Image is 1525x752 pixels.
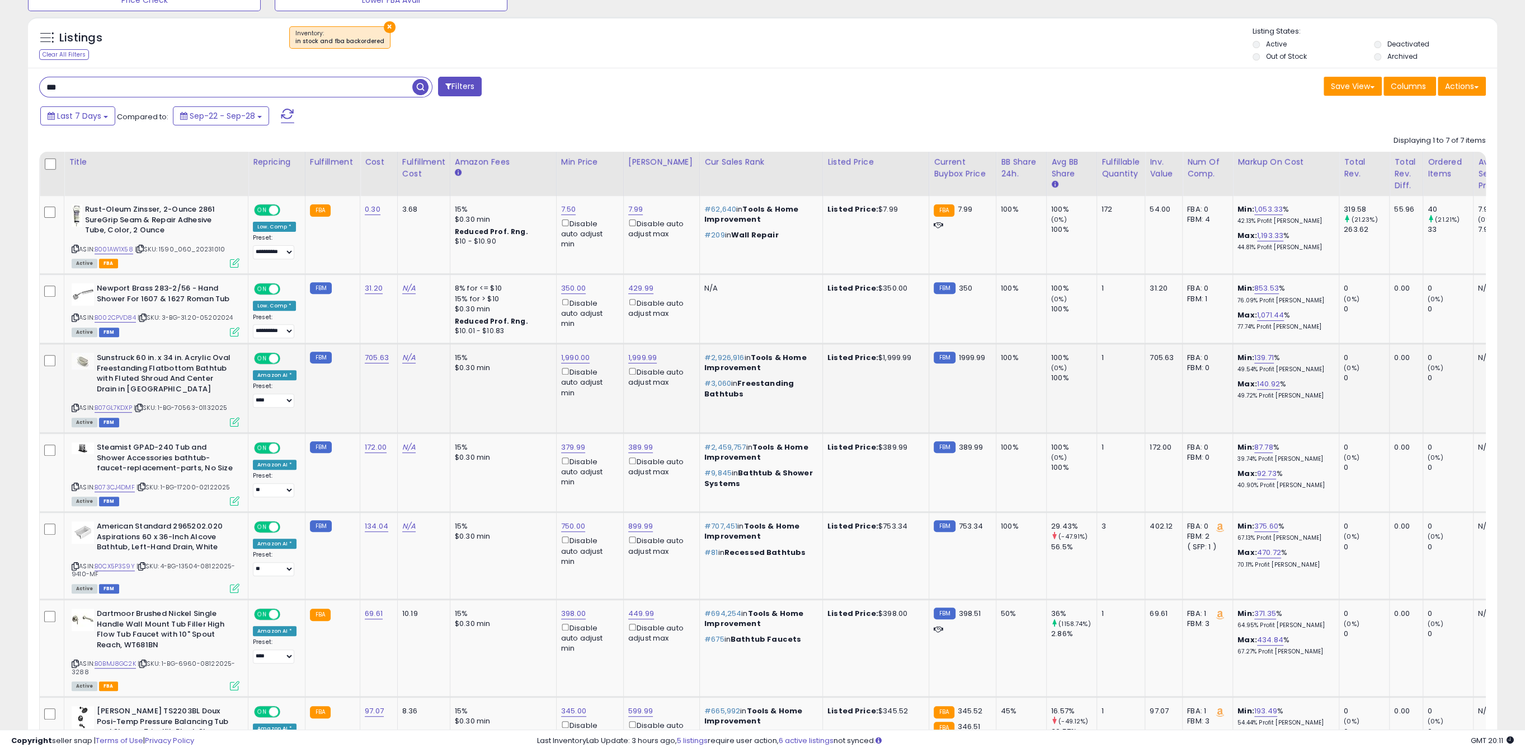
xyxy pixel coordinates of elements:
small: (0%) [1051,453,1067,462]
div: Markup on Cost [1237,156,1334,168]
div: 7.99 [1478,204,1523,214]
div: 705.63 [1150,353,1174,363]
span: | SKU: 1-BG-70563-01132025 [134,403,227,412]
small: (0%) [1051,215,1067,224]
small: FBM [934,352,956,363]
div: 0 [1344,463,1389,473]
a: 705.63 [365,352,389,363]
div: FBA: 0 [1187,283,1224,293]
a: Privacy Policy [145,735,194,746]
div: 0 [1344,442,1389,452]
span: All listings currently available for purchase on Amazon [72,328,97,337]
a: 1,071.44 [1257,310,1284,321]
div: Cost [365,156,393,168]
small: Avg BB Share. [1051,180,1058,190]
div: 0 [1428,373,1473,383]
button: Columns [1383,77,1436,96]
a: N/A [402,442,416,453]
div: Low. Comp * [253,222,296,232]
b: Min: [1237,442,1254,452]
b: Min: [1237,521,1254,531]
a: 1,053.33 [1254,204,1283,215]
div: Displaying 1 to 7 of 7 items [1394,136,1486,146]
div: ASIN: [72,283,239,335]
span: FBM [99,497,119,506]
div: Title [69,156,243,168]
div: FBA: 0 [1187,204,1224,214]
div: Clear All Filters [39,49,89,60]
div: FBM: 4 [1187,214,1224,225]
div: 100% [1051,204,1096,214]
div: 54.00 [1150,204,1174,214]
div: Fulfillment Cost [402,156,445,180]
a: 434.84 [1257,634,1283,646]
a: B0CX5P3S9Y [95,562,135,571]
div: ASIN: [72,204,239,267]
a: 1,990.00 [561,352,590,363]
div: 100% [1051,442,1096,452]
p: in [704,379,814,399]
a: 599.99 [628,706,653,717]
b: Rust-Oleum Zinsser, 2-Ounce 2861 SureGrip Seam & Repair Adhesive Tube, Color, 2 Ounce [85,204,221,239]
span: #9,845 [704,468,732,478]
img: 311mhh2B+yL._SL40_.jpg [72,521,94,544]
div: Num of Comp. [1187,156,1228,180]
b: Sunstruck 60 in. x 34 in. Acrylic Oval Freestanding Flatbottom Bathtub with Fluted Shroud And Cen... [97,353,233,397]
span: #2,459,757 [704,442,746,452]
div: FBA: 0 [1187,353,1224,363]
small: (0%) [1428,295,1443,303]
div: 1 [1102,283,1136,293]
button: Actions [1438,77,1486,96]
small: (0%) [1428,453,1443,462]
small: FBA [934,204,954,217]
div: % [1237,310,1330,331]
div: 0 [1428,304,1473,314]
div: Disable auto adjust max [628,217,691,239]
h5: Listings [59,30,102,46]
span: Inventory : [295,29,384,46]
div: 263.62 [1344,225,1389,235]
div: $0.30 min [455,304,548,314]
div: Low. Comp * [253,301,296,311]
div: Preset: [253,314,296,339]
div: 100% [1051,373,1096,383]
div: $10 - $10.90 [455,237,548,246]
label: Deactivated [1387,39,1429,49]
div: FBA: 0 [1187,442,1224,452]
button: Save View [1324,77,1382,96]
span: 1999.99 [958,352,985,363]
p: in [704,353,814,373]
a: 139.71 [1254,352,1274,363]
span: OFF [279,354,296,363]
div: N/A [1478,283,1515,293]
div: % [1237,283,1330,304]
small: (21.23%) [1351,215,1377,224]
b: Listed Price: [827,283,878,293]
div: 0.00 [1394,442,1414,452]
span: Bathtub & Shower Systems [704,468,813,488]
div: 15% [455,521,548,531]
b: Max: [1237,468,1257,479]
span: Last 7 Days [57,110,101,122]
p: 42.13% Profit [PERSON_NAME] [1237,217,1330,225]
p: 44.81% Profit [PERSON_NAME] [1237,244,1330,251]
p: 40.90% Profit [PERSON_NAME] [1237,482,1330,489]
div: 0.00 [1394,353,1414,363]
div: Total Rev. [1344,156,1385,180]
img: 21JYeWW+miL._SL40_.jpg [72,283,94,306]
span: FBA [99,259,118,268]
div: Avg BB Share [1051,156,1092,180]
div: 15% [455,353,548,363]
p: in [704,442,814,463]
div: 1 [1102,442,1136,452]
img: 31vsrDm4qtL._SL40_.jpg [72,609,94,631]
a: N/A [402,352,416,363]
div: Disable auto adjust max [628,455,691,477]
div: 172.00 [1150,442,1174,452]
div: $350.00 [827,283,920,293]
span: ON [255,443,269,453]
img: 41AhQtn-DoL._SL40_.jpg [72,204,82,227]
div: 100% [1051,225,1096,235]
div: 31.20 [1150,283,1174,293]
button: Last 7 Days [40,106,115,125]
